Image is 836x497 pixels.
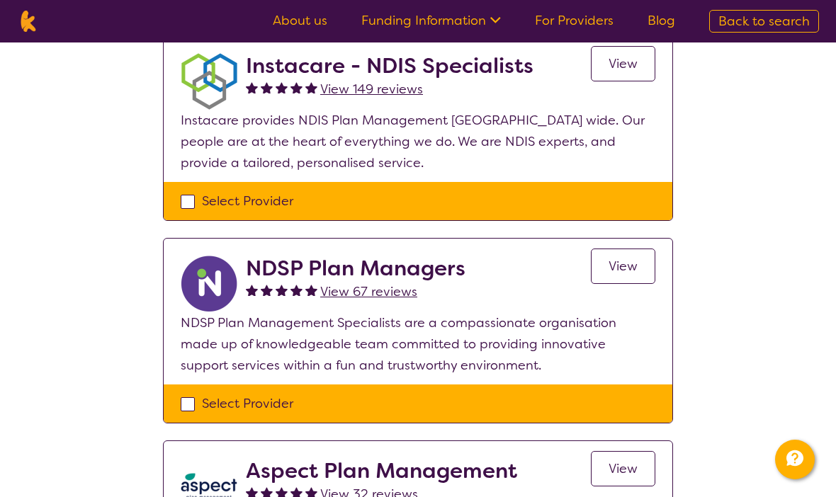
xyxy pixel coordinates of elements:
[609,460,638,477] span: View
[320,283,417,300] span: View 67 reviews
[17,11,39,32] img: Karista logo
[709,10,819,33] a: Back to search
[609,258,638,275] span: View
[775,440,815,479] button: Channel Menu
[273,12,327,29] a: About us
[320,79,423,100] a: View 149 reviews
[261,81,273,93] img: fullstar
[609,55,638,72] span: View
[320,81,423,98] span: View 149 reviews
[246,256,465,281] h2: NDSP Plan Managers
[246,284,258,296] img: fullstar
[290,284,303,296] img: fullstar
[591,46,655,81] a: View
[361,12,501,29] a: Funding Information
[181,53,237,110] img: obkhna0zu27zdd4ubuus.png
[276,81,288,93] img: fullstar
[718,13,810,30] span: Back to search
[591,451,655,486] a: View
[181,312,655,376] p: NDSP Plan Management Specialists are a compassionate organisation made up of knowledgeable team c...
[290,81,303,93] img: fullstar
[246,53,533,79] h2: Instacare - NDIS Specialists
[320,281,417,302] a: View 67 reviews
[305,284,317,296] img: fullstar
[276,284,288,296] img: fullstar
[181,110,655,173] p: Instacare provides NDIS Plan Management [GEOGRAPHIC_DATA] wide. Our people are at the heart of ev...
[305,81,317,93] img: fullstar
[591,248,655,284] a: View
[535,12,614,29] a: For Providers
[648,12,675,29] a: Blog
[246,81,258,93] img: fullstar
[261,284,273,296] img: fullstar
[246,458,517,484] h2: Aspect Plan Management
[181,256,237,312] img: ryxpuxvt8mh1enfatjpo.png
